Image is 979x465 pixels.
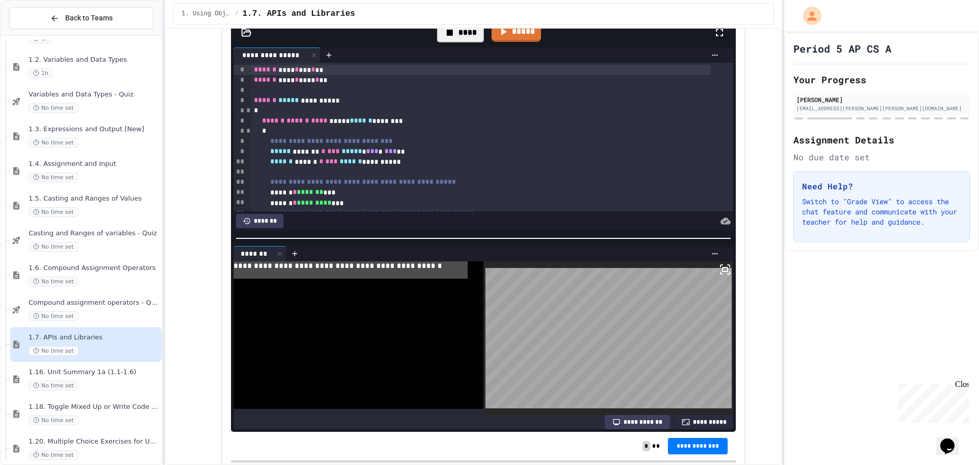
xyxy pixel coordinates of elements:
[29,264,160,273] span: 1.6. Compound Assignment Operators
[793,41,891,56] h1: Period 5 AP CS A
[29,299,160,307] span: Compound assignment operators - Quiz
[29,242,79,252] span: No time set
[793,133,970,147] h2: Assignment Details
[29,125,160,134] span: 1.3. Expressions and Output [New]
[29,56,160,64] span: 1.2. Variables and Data Types
[796,105,967,112] div: [EMAIL_ADDRESS][PERSON_NAME][PERSON_NAME][DOMAIN_NAME]
[29,229,160,238] span: Casting and Ranges of variables - Quiz
[29,68,53,78] span: 1h
[29,90,160,99] span: Variables and Data Types - Quiz
[894,380,969,423] iframe: chat widget
[793,72,970,87] h2: Your Progress
[29,450,79,460] span: No time set
[29,103,79,113] span: No time set
[29,368,160,377] span: 1.16. Unit Summary 1a (1.1-1.6)
[29,403,160,411] span: 1.18. Toggle Mixed Up or Write Code Practice 1.1-1.6
[29,311,79,321] span: No time set
[29,277,79,286] span: No time set
[4,4,70,65] div: Chat with us now!Close
[29,207,79,217] span: No time set
[29,160,160,168] span: 1.4. Assignment and Input
[29,381,79,390] span: No time set
[29,415,79,425] span: No time set
[802,197,961,227] p: Switch to "Grade View" to access the chat feature and communicate with your teacher for help and ...
[29,173,79,182] span: No time set
[9,7,153,29] button: Back to Teams
[936,424,969,455] iframe: chat widget
[29,346,79,356] span: No time set
[182,10,230,18] span: 1. Using Objects and Methods
[29,437,160,446] span: 1.20. Multiple Choice Exercises for Unit 1a (1.1-1.6)
[243,8,355,20] span: 1.7. APIs and Libraries
[792,4,824,28] div: My Account
[802,180,961,192] h3: Need Help?
[796,95,967,104] div: [PERSON_NAME]
[793,151,970,163] div: No due date set
[29,333,160,342] span: 1.7. APIs and Libraries
[235,10,238,18] span: /
[65,13,113,23] span: Back to Teams
[29,138,79,148] span: No time set
[29,194,160,203] span: 1.5. Casting and Ranges of Values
